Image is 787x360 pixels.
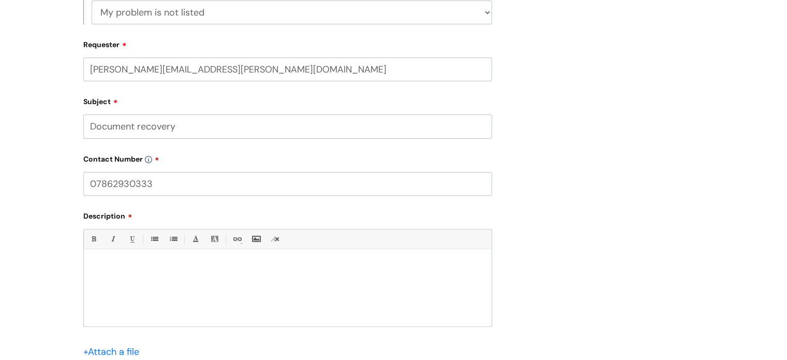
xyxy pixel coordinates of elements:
a: Back Color [208,233,221,246]
a: Italic (Ctrl-I) [106,233,119,246]
label: Description [83,208,492,221]
span: + [83,345,88,358]
a: Insert Image... [249,233,262,246]
div: Attach a file [83,343,145,360]
label: Contact Number [83,151,492,164]
input: Email [83,57,492,81]
a: Underline(Ctrl-U) [125,233,138,246]
a: Link [230,233,243,246]
img: info-icon.svg [145,156,152,163]
a: Font Color [189,233,202,246]
a: 1. Ordered List (Ctrl-Shift-8) [167,233,180,246]
label: Requester [83,37,492,49]
a: Remove formatting (Ctrl-\) [269,233,281,246]
label: Subject [83,94,492,106]
a: Bold (Ctrl-B) [87,233,100,246]
a: • Unordered List (Ctrl-Shift-7) [147,233,160,246]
